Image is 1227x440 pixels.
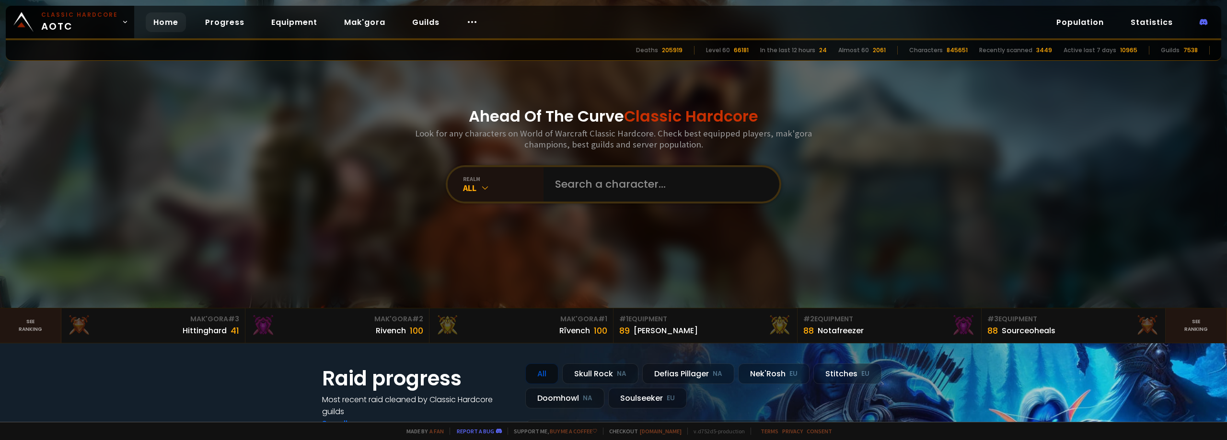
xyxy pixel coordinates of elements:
[789,369,798,379] small: EU
[734,46,749,55] div: 66181
[336,12,393,32] a: Mak'gora
[947,46,968,55] div: 845651
[706,46,730,55] div: Level 60
[760,46,815,55] div: In the last 12 hours
[613,308,798,343] a: #1Equipment89[PERSON_NAME]
[667,394,675,403] small: EU
[61,308,245,343] a: Mak'Gora#3Hittinghard41
[435,314,607,324] div: Mak'Gora
[469,105,758,128] h1: Ahead Of The Curve
[619,314,791,324] div: Equipment
[401,428,444,435] span: Made by
[642,363,734,384] div: Defias Pillager
[987,324,998,337] div: 88
[463,175,544,182] div: realm
[525,388,604,408] div: Doomhowl
[619,324,630,337] div: 89
[873,46,886,55] div: 2061
[549,167,768,202] input: Search a character...
[713,369,722,379] small: NA
[619,314,628,324] span: # 1
[67,314,239,324] div: Mak'Gora
[813,363,881,384] div: Stitches
[807,428,832,435] a: Consent
[594,324,607,337] div: 100
[429,428,444,435] a: a fan
[1002,325,1055,337] div: Sourceoheals
[228,314,239,324] span: # 3
[1120,46,1137,55] div: 10965
[617,369,626,379] small: NA
[803,314,814,324] span: # 2
[687,428,745,435] span: v. d752d5 - production
[838,46,869,55] div: Almost 60
[761,428,778,435] a: Terms
[405,12,447,32] a: Guilds
[322,418,384,429] a: See all progress
[525,363,558,384] div: All
[376,325,406,337] div: Rivench
[603,428,682,435] span: Checkout
[982,308,1166,343] a: #3Equipment88Sourceoheals
[1123,12,1181,32] a: Statistics
[979,46,1032,55] div: Recently scanned
[559,325,590,337] div: Rîvench
[782,428,803,435] a: Privacy
[640,428,682,435] a: [DOMAIN_NAME]
[598,314,607,324] span: # 1
[1183,46,1198,55] div: 7538
[231,324,239,337] div: 41
[322,394,514,417] h4: Most recent raid cleaned by Classic Hardcore guilds
[819,46,827,55] div: 24
[411,128,816,150] h3: Look for any characters on World of Warcraft Classic Hardcore. Check best equipped players, mak'g...
[636,46,658,55] div: Deaths
[550,428,597,435] a: Buy me a coffee
[1036,46,1052,55] div: 3449
[245,308,429,343] a: Mak'Gora#2Rivench100
[508,428,597,435] span: Support me,
[624,105,758,127] span: Classic Hardcore
[463,182,544,193] div: All
[987,314,998,324] span: # 3
[6,6,134,38] a: Classic HardcoreAOTC
[457,428,494,435] a: Report a bug
[146,12,186,32] a: Home
[1064,46,1116,55] div: Active last 7 days
[1161,46,1180,55] div: Guilds
[803,314,975,324] div: Equipment
[583,394,592,403] small: NA
[197,12,252,32] a: Progress
[803,324,814,337] div: 88
[738,363,810,384] div: Nek'Rosh
[1166,308,1227,343] a: Seeranking
[264,12,325,32] a: Equipment
[608,388,687,408] div: Soulseeker
[634,325,698,337] div: [PERSON_NAME]
[1049,12,1111,32] a: Population
[861,369,869,379] small: EU
[562,363,638,384] div: Skull Rock
[251,314,423,324] div: Mak'Gora
[41,11,118,34] span: AOTC
[662,46,683,55] div: 205919
[412,314,423,324] span: # 2
[429,308,613,343] a: Mak'Gora#1Rîvench100
[410,324,423,337] div: 100
[818,325,864,337] div: Notafreezer
[41,11,118,19] small: Classic Hardcore
[322,363,514,394] h1: Raid progress
[183,325,227,337] div: Hittinghard
[987,314,1159,324] div: Equipment
[909,46,943,55] div: Characters
[798,308,982,343] a: #2Equipment88Notafreezer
